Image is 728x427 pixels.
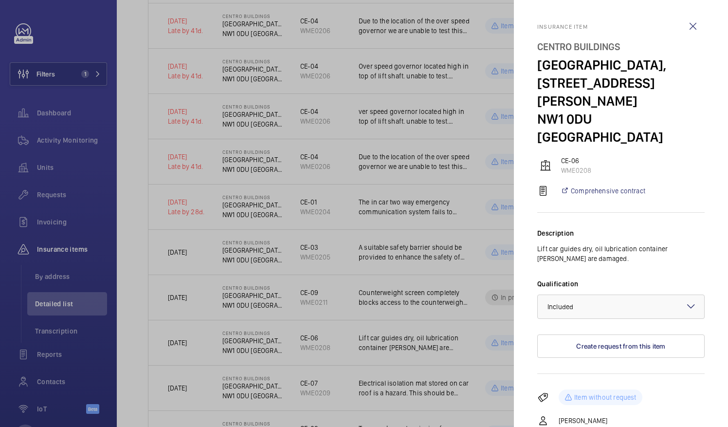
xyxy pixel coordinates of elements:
div: Description [537,228,705,238]
label: Qualification [537,279,705,289]
a: Comprehensive contract [561,186,645,196]
h4: [GEOGRAPHIC_DATA], [STREET_ADDRESS][PERSON_NAME] NW1 0DU [GEOGRAPHIC_DATA] [537,38,705,146]
p: Insurance item [537,23,705,30]
div: Centro Buildings [537,38,705,56]
img: elevator.svg [540,160,551,171]
p: [PERSON_NAME] [559,416,607,426]
p: Item without request [574,392,637,402]
span: Included [547,303,573,311]
p: Lift car guides dry, oil lubrication container [PERSON_NAME] are damaged. [537,244,705,263]
p: WME0208 [561,166,705,175]
button: Create request from this item [537,334,705,358]
p: CE-06 [561,156,705,166]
